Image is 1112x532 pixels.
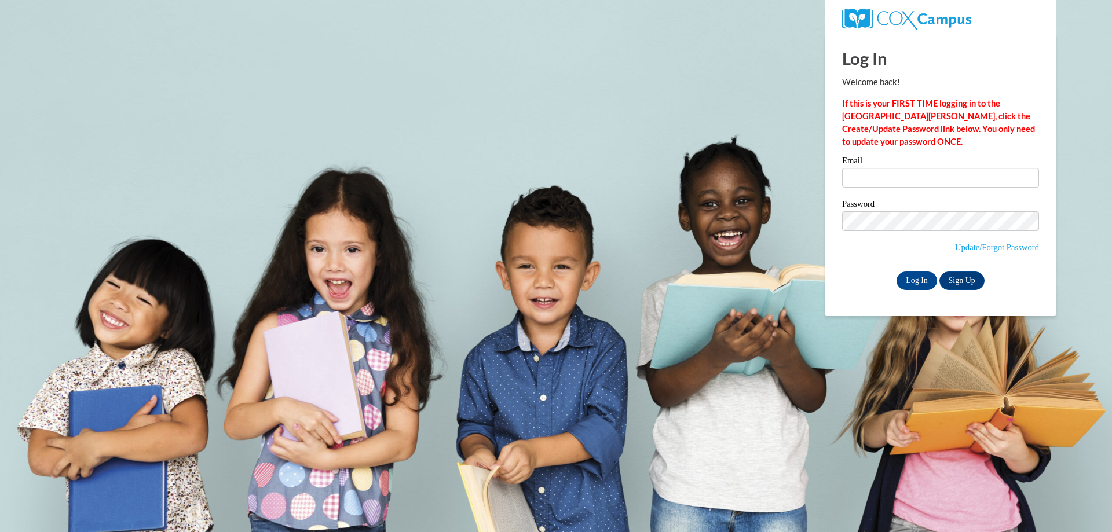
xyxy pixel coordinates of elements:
[842,13,971,23] a: COX Campus
[842,98,1035,146] strong: If this is your FIRST TIME logging in to the [GEOGRAPHIC_DATA][PERSON_NAME], click the Create/Upd...
[842,9,971,30] img: COX Campus
[939,271,985,290] a: Sign Up
[897,271,937,290] input: Log In
[842,46,1039,70] h1: Log In
[955,243,1039,252] a: Update/Forgot Password
[842,200,1039,211] label: Password
[842,156,1039,168] label: Email
[842,76,1039,89] p: Welcome back!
